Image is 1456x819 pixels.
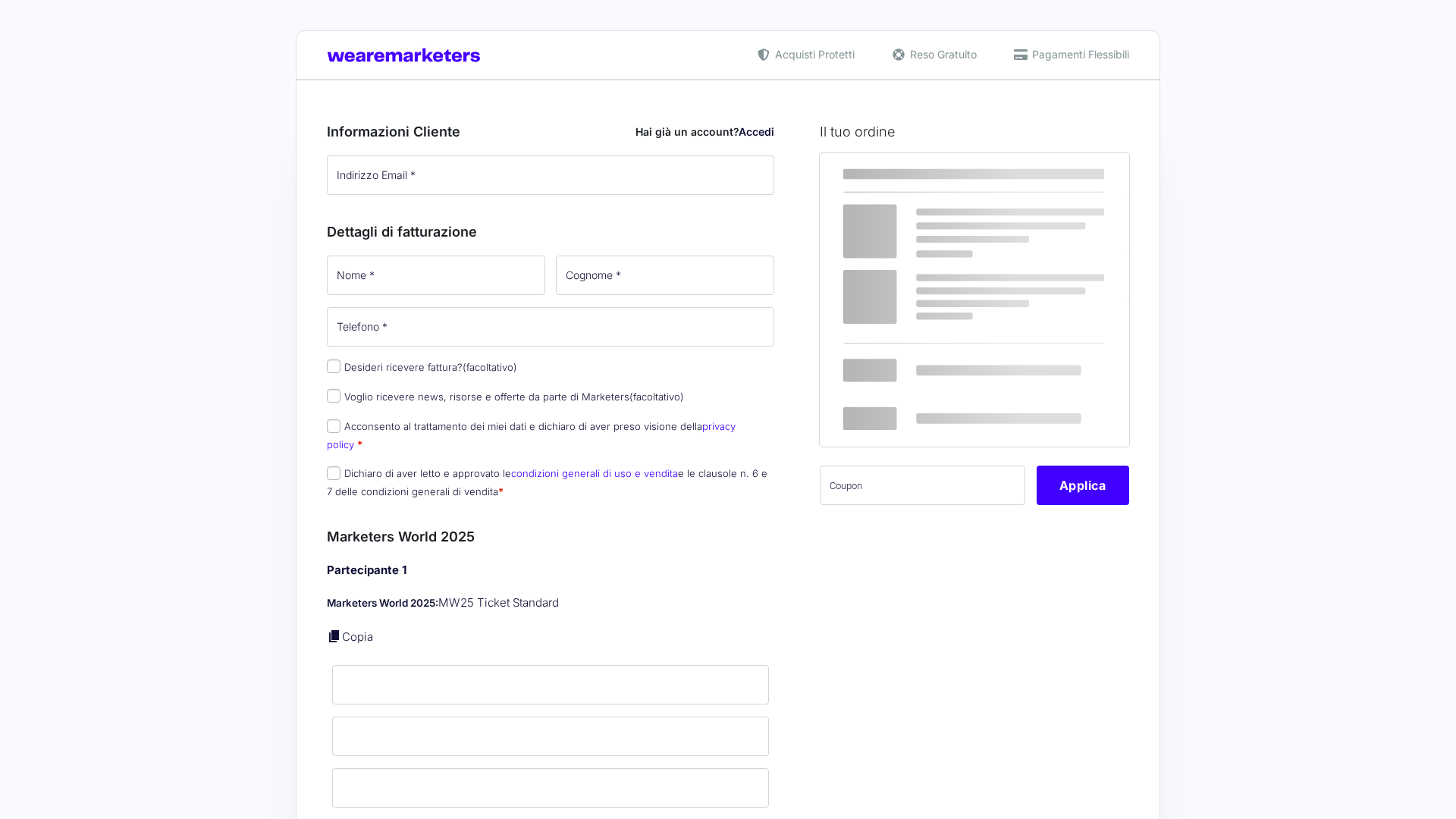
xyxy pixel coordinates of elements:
[739,125,774,138] a: Accedi
[327,562,774,579] h4: Partecipante 1
[327,467,767,497] label: Dichiaro di aver letto e approvato le e le clausole n. 6 e 7 delle condizioni generali di vendita
[906,46,977,62] span: Reso Gratuito
[327,391,684,403] label: Voglio ricevere news, risorse e offerte da parte di Marketers
[342,629,373,644] a: Copia
[635,124,774,140] div: Hai già un account?
[327,121,774,142] h3: Informazioni Cliente
[327,466,340,480] input: Dichiaro di aver letto e approvato lecondizioni generali di uso e venditae le clausole n. 6 e 7 d...
[556,256,774,295] input: Cognome *
[327,389,340,403] input: Voglio ricevere news, risorse e offerte da parte di Marketers(facoltativo)
[327,420,736,450] label: Acconsento al trattamento dei miei dati e dichiaro di aver preso visione della
[327,361,517,373] label: Desideri ricevere fattura?
[463,361,517,373] span: (facoltativo)
[327,307,774,347] input: Telefono *
[327,221,774,242] h3: Dettagli di fatturazione
[1037,466,1129,505] button: Applica
[820,466,1025,505] input: Coupon
[327,419,340,433] input: Acconsento al trattamento dei miei dati e dichiaro di aver preso visione dellaprivacy policy
[327,420,736,450] a: privacy policy
[820,303,990,447] th: Totale
[327,595,774,612] p: MW25 Ticket Standard
[629,391,684,403] span: (facoltativo)
[820,153,990,193] th: Prodotto
[820,121,1129,142] h3: Il tuo ordine
[820,193,990,256] td: Marketers World 2025 - MW25 Ticket Standard
[1028,46,1129,62] span: Pagamenti Flessibili
[511,467,678,479] a: condizioni generali di uso e vendita
[327,629,342,644] a: Copia i dettagli dell'acquirente
[327,256,545,295] input: Nome *
[990,153,1129,193] th: Subtotale
[327,597,438,609] strong: Marketers World 2025:
[327,526,774,547] h3: Marketers World 2025
[327,155,774,195] input: Indirizzo Email *
[327,359,340,373] input: Desideri ricevere fattura?(facoltativo)
[771,46,855,62] span: Acquisti Protetti
[820,256,990,303] th: Subtotale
